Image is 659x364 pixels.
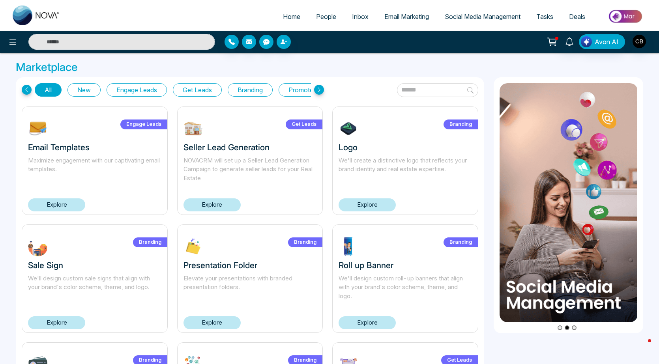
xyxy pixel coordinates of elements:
[316,13,336,21] span: People
[595,37,618,47] span: Avon AI
[183,142,317,152] h3: Seller Lead Generation
[444,119,478,129] label: Branding
[107,83,167,97] button: Engage Leads
[536,13,553,21] span: Tasks
[376,9,437,24] a: Email Marketing
[444,237,478,247] label: Branding
[183,198,241,211] a: Explore
[28,260,161,270] h3: Sale Sign
[16,61,643,74] h3: Marketplace
[339,142,472,152] h3: Logo
[572,325,577,330] button: Go to slide 3
[597,7,654,25] img: Market-place.gif
[286,119,322,129] label: Get Leads
[279,83,346,97] button: Promote Listings
[344,9,376,24] a: Inbox
[558,325,562,330] button: Go to slide 1
[283,13,300,21] span: Home
[445,13,520,21] span: Social Media Management
[183,274,317,301] p: Elevate your presentations with branded presentation folders.
[288,237,322,247] label: Branding
[28,274,161,301] p: We'll design custom sale signs that align with your brand's color scheme, theme, and logo.
[183,119,203,138] img: W9EOY1739212645.jpg
[28,198,85,211] a: Explore
[339,156,472,183] p: We'll create a distinctive logo that reflects your brand identity and real estate expertise.
[565,325,569,330] button: Go to slide 2
[173,83,222,97] button: Get Leads
[579,34,625,49] button: Avon AI
[13,6,60,25] img: Nova CRM Logo
[28,237,48,256] img: FWbuT1732304245.jpg
[28,119,48,138] img: NOmgJ1742393483.jpg
[183,237,203,256] img: XLP2c1732303713.jpg
[28,142,161,152] h3: Email Templates
[228,83,273,97] button: Branding
[339,119,358,138] img: 7tHiu1732304639.jpg
[120,119,167,129] label: Engage Leads
[35,83,62,97] button: All
[437,9,528,24] a: Social Media Management
[28,316,85,329] a: Explore
[339,274,472,301] p: We'll design custom roll-up banners that align with your brand's color scheme, theme, and logo.
[183,260,317,270] h3: Presentation Folder
[275,9,308,24] a: Home
[339,198,396,211] a: Explore
[183,316,241,329] a: Explore
[67,83,101,97] button: New
[569,13,585,21] span: Deals
[352,13,369,21] span: Inbox
[183,156,317,183] p: NOVACRM will set up a Seller Lead Generation Campaign to generate seller leads for your Real Estate
[632,337,651,356] iframe: Intercom live chat
[561,9,593,24] a: Deals
[339,260,472,270] h3: Roll up Banner
[581,36,592,47] img: Lead Flow
[633,35,646,48] img: User Avatar
[500,83,638,322] img: item2.png
[339,237,358,256] img: ptdrg1732303548.jpg
[384,13,429,21] span: Email Marketing
[339,316,396,329] a: Explore
[133,237,167,247] label: Branding
[528,9,561,24] a: Tasks
[28,156,161,183] p: Maximize engagement with our captivating email templates.
[308,9,344,24] a: People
